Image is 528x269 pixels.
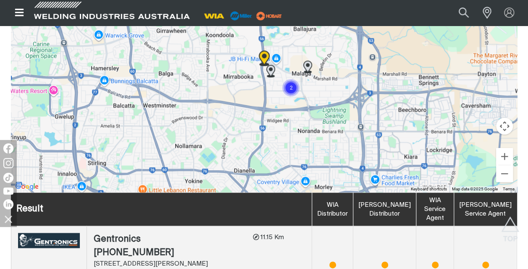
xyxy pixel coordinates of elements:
img: hide socials [1,212,16,226]
th: [PERSON_NAME] Service Agent [454,193,517,226]
th: [PERSON_NAME] Distributor [353,193,416,226]
div: [PHONE_NUMBER] [94,246,246,260]
button: Zoom in [496,148,513,165]
button: Search products [449,3,478,22]
div: [STREET_ADDRESS][PERSON_NAME] [94,259,246,269]
button: Scroll to top [501,216,520,235]
div: Gentronics [94,233,246,246]
th: WIA Distributor [312,193,353,226]
a: Terms [503,187,515,191]
img: Facebook [3,143,13,153]
img: Google [13,181,41,192]
img: Gentronics [18,233,80,248]
input: Product name or item number... [439,3,478,22]
button: Map camera controls [496,118,513,134]
img: miller [254,10,284,22]
span: 11.15 Km [259,234,284,240]
button: Keyboard shortcuts [411,186,447,192]
img: Instagram [3,158,13,168]
span: Map data ©2025 Google [452,187,498,191]
a: miller [254,13,284,19]
div: Cluster of 2 markers [278,75,304,100]
img: LinkedIn [3,199,13,209]
img: TikTok [3,173,13,183]
a: Open this area in Google Maps (opens a new window) [13,181,41,192]
th: WIA Service Agent [416,193,454,226]
th: Result [11,193,312,226]
button: Zoom out [496,165,513,182]
img: YouTube [3,187,13,195]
